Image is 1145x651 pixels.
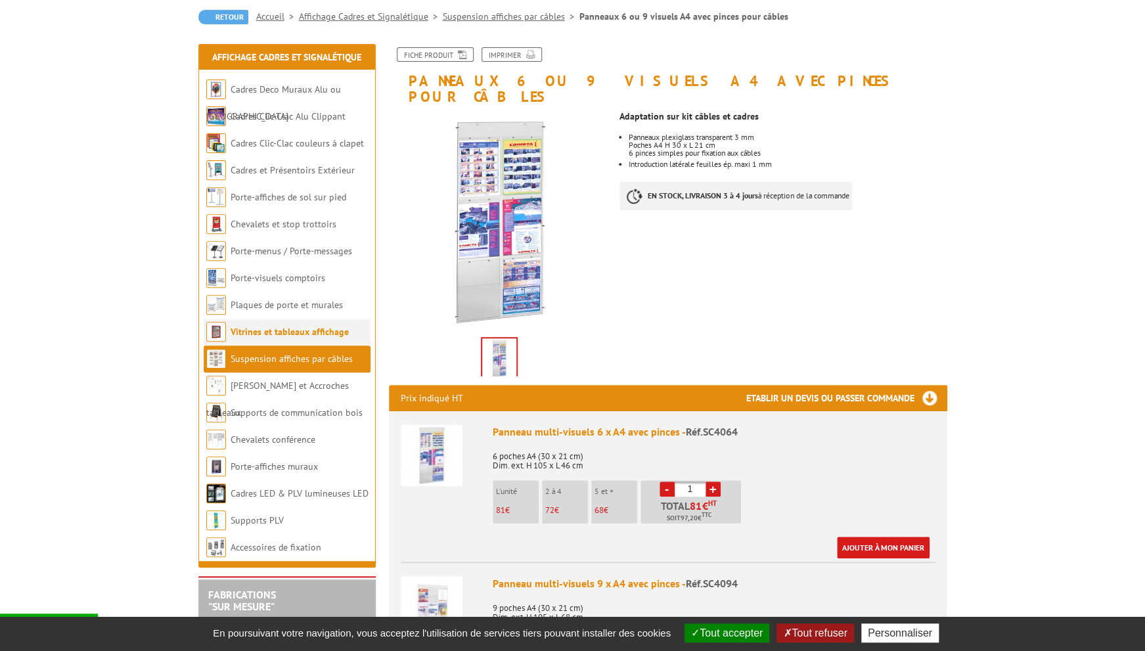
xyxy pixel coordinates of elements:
[231,110,346,122] a: Cadres Clic-Clac Alu Clippant
[206,160,226,180] img: Cadres et Présentoirs Extérieur
[206,133,226,153] img: Cadres Clic-Clac couleurs à clapet
[206,510,226,530] img: Supports PLV
[837,537,930,558] a: Ajouter à mon panier
[496,487,539,496] p: L'unité
[206,83,341,122] a: Cadres Deco Muraux Alu ou [GEOGRAPHIC_DATA]
[299,11,443,22] a: Affichage Cadres et Signalétique
[686,425,738,438] span: Réf.SC4064
[231,541,321,553] a: Accessoires de fixation
[206,268,226,288] img: Porte-visuels comptoirs
[206,430,226,449] img: Chevalets conférence
[702,501,708,511] span: €
[545,506,588,515] p: €
[545,487,588,496] p: 2 à 4
[702,511,711,518] sup: TTC
[401,576,462,638] img: Panneau multi-visuels 9 x A4 avec pinces
[482,338,516,379] img: suspendus_par_cables_sc4064_1.jpg
[206,376,226,395] img: Cimaises et Accroches tableaux
[706,482,721,497] a: +
[231,218,336,230] a: Chevalets et stop trottoirs
[482,47,542,62] a: Imprimer
[206,214,226,234] img: Chevalets et stop trottoirs
[861,623,939,642] button: Personnaliser (fenêtre modale)
[206,537,226,557] img: Accessoires de fixation
[708,499,717,508] sup: HT
[667,513,711,524] span: Soit €
[206,79,226,99] img: Cadres Deco Muraux Alu ou Bois
[389,111,610,332] img: suspendus_par_cables_sc4064_1.jpg
[206,457,226,476] img: Porte-affiches muraux
[231,299,343,311] a: Plaques de porte et murales
[660,482,675,497] a: -
[493,595,935,622] p: 9 poches A4 (30 x 21 cm) Dim. ext. H 105 x L 68 cm
[206,380,349,418] a: [PERSON_NAME] et Accroches tableaux
[231,514,284,526] a: Supports PLV
[685,623,769,642] button: Tout accepter
[206,241,226,261] img: Porte-menus / Porte-messages
[397,47,474,62] a: Fiche produit
[629,160,947,168] li: Introduction latérale feuilles ép. maxi 1 mm
[493,424,935,439] div: Panneau multi-visuels 6 x A4 avec pinces -
[231,245,352,257] a: Porte-menus / Porte-messages
[619,181,852,210] p: à réception de la commande
[493,576,935,591] div: Panneau multi-visuels 9 x A4 avec pinces -
[493,443,935,470] p: 6 poches A4 (30 x 21 cm) Dim. ext. H 105 x L 46 cm
[231,353,353,365] a: Suspension affiches par câbles
[231,434,315,445] a: Chevalets conférence
[231,137,364,149] a: Cadres Clic-Clac couleurs à clapet
[206,187,226,207] img: Porte-affiches de sol sur pied
[231,407,363,418] a: Supports de communication bois
[231,272,325,284] a: Porte-visuels comptoirs
[644,501,741,524] p: Total
[496,506,539,515] p: €
[690,501,702,511] span: 81
[231,164,355,176] a: Cadres et Présentoirs Extérieur
[595,506,637,515] p: €
[746,385,947,411] h3: Etablir un devis ou passer commande
[595,505,604,516] span: 68
[496,505,505,516] span: 81
[619,110,759,122] strong: Adaptation sur kit câbles et cadres
[231,191,346,203] a: Porte-affiches de sol sur pied
[401,424,462,486] img: Panneau multi-visuels 6 x A4 avec pinces
[206,349,226,369] img: Suspension affiches par câbles
[595,487,637,496] p: 5 et +
[401,385,463,411] p: Prix indiqué HT
[198,10,248,24] a: Retour
[206,483,226,503] img: Cadres LED & PLV lumineuses LED
[206,295,226,315] img: Plaques de porte et murales
[545,505,554,516] span: 72
[231,326,349,338] a: Vitrines et tableaux affichage
[231,460,318,472] a: Porte-affiches muraux
[776,623,853,642] button: Tout refuser
[443,11,579,22] a: Suspension affiches par câbles
[629,133,947,157] li: Panneaux plexiglass transparent 3 mm Poches A4 H 30 x L 21 cm 6 pinces simples pour fixation aux ...
[212,51,361,63] a: Affichage Cadres et Signalétique
[206,322,226,342] img: Vitrines et tableaux affichage
[648,191,758,200] strong: EN STOCK, LIVRAISON 3 à 4 jours
[579,10,788,23] li: Panneaux 6 ou 9 visuels A4 avec pinces pour câbles
[681,513,698,524] span: 97,20
[256,11,299,22] a: Accueil
[231,487,369,499] a: Cadres LED & PLV lumineuses LED
[208,588,276,613] a: FABRICATIONS"Sur Mesure"
[206,627,677,639] span: En poursuivant votre navigation, vous acceptez l'utilisation de services tiers pouvant installer ...
[379,47,957,104] h1: Panneaux 6 ou 9 visuels A4 avec pinces pour câbles
[686,577,738,590] span: Réf.SC4094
